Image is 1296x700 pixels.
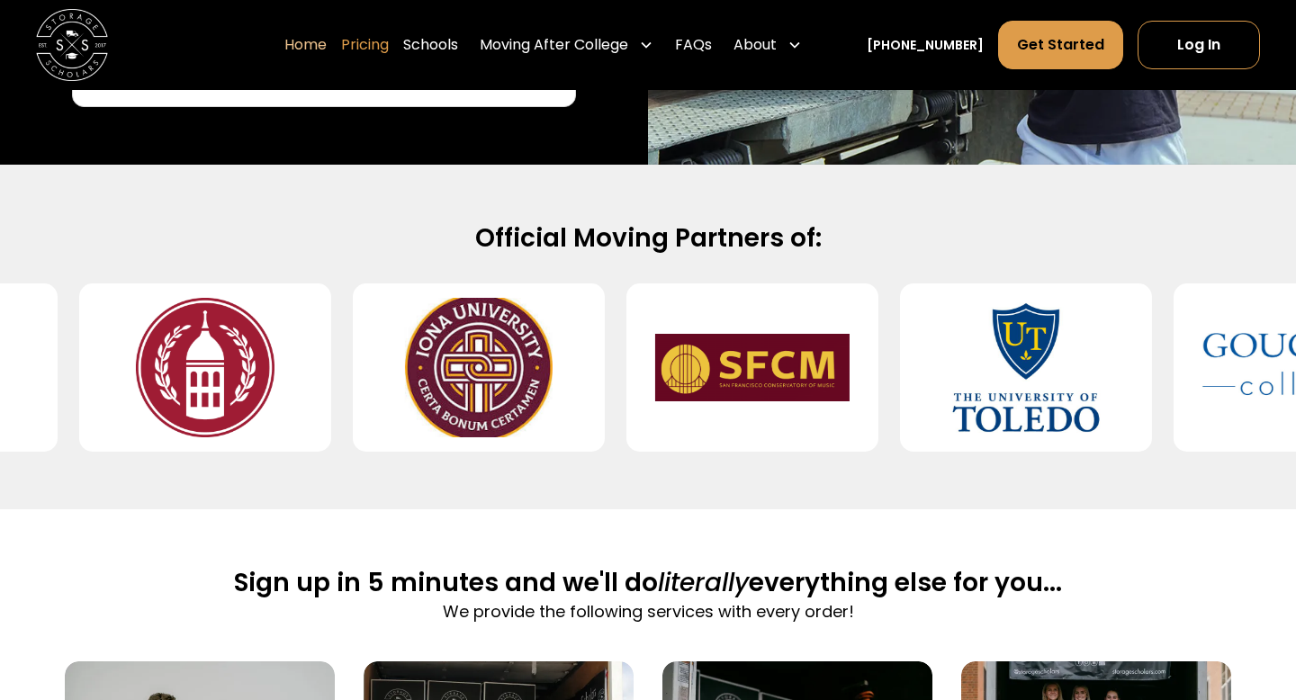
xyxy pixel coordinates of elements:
div: Moving After College [480,34,628,56]
h2: Sign up in 5 minutes and we'll do everything else for you... [234,567,1062,599]
div: About [733,34,777,56]
div: Moving After College [472,20,661,70]
a: [PHONE_NUMBER] [867,36,984,55]
a: Log In [1138,21,1260,69]
a: home [36,9,108,81]
a: Pricing [341,20,389,70]
img: Southern Virginia University [108,298,302,437]
img: San Francisco Conservatory of Music [655,298,850,437]
a: FAQs [675,20,712,70]
span: literally [658,565,749,600]
img: University of Toledo [929,298,1123,437]
h2: Official Moving Partners of: [72,222,1224,255]
a: Schools [403,20,458,70]
a: Get Started [998,21,1123,69]
p: We provide the following services with every order! [234,599,1062,624]
img: Iona University [382,298,576,437]
div: About [726,20,809,70]
img: Storage Scholars main logo [36,9,108,81]
a: Home [284,20,327,70]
